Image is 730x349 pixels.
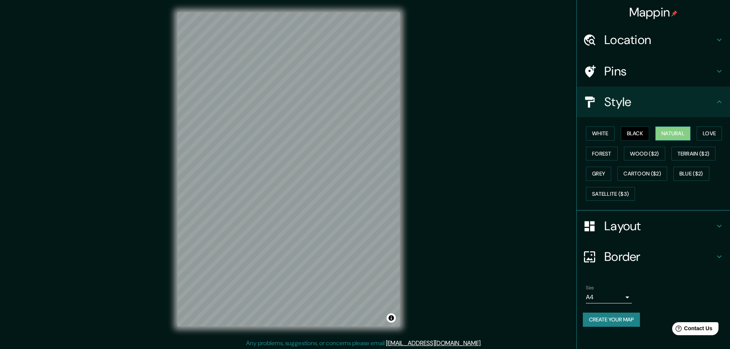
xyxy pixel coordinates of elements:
[629,5,678,20] h4: Mappin
[586,285,594,291] label: Size
[671,147,716,161] button: Terrain ($2)
[586,147,618,161] button: Forest
[671,10,678,16] img: pin-icon.png
[177,12,400,326] canvas: Map
[577,241,730,272] div: Border
[604,218,715,234] h4: Layout
[604,32,715,48] h4: Location
[662,319,722,341] iframe: Help widget launcher
[697,126,722,141] button: Love
[387,313,396,323] button: Toggle attribution
[577,25,730,55] div: Location
[617,167,667,181] button: Cartoon ($2)
[604,249,715,264] h4: Border
[577,56,730,87] div: Pins
[604,94,715,110] h4: Style
[577,211,730,241] div: Layout
[483,339,484,348] div: .
[621,126,650,141] button: Black
[583,313,640,327] button: Create your map
[624,147,665,161] button: Wood ($2)
[673,167,709,181] button: Blue ($2)
[386,339,481,347] a: [EMAIL_ADDRESS][DOMAIN_NAME]
[586,167,611,181] button: Grey
[586,291,632,303] div: A4
[577,87,730,117] div: Style
[604,64,715,79] h4: Pins
[246,339,482,348] p: Any problems, suggestions, or concerns please email .
[482,339,483,348] div: .
[586,126,615,141] button: White
[586,187,635,201] button: Satellite ($3)
[655,126,691,141] button: Natural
